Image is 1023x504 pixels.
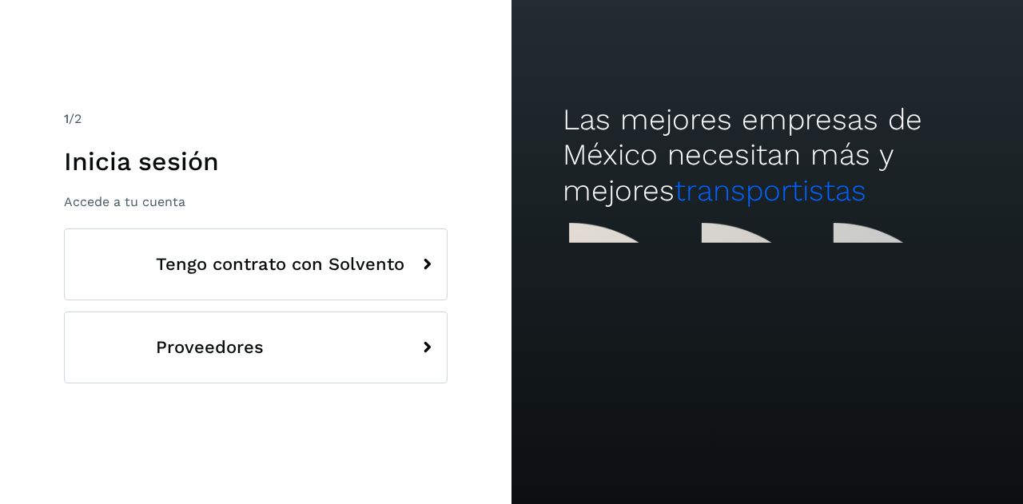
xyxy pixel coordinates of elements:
[64,228,448,300] button: Tengo contrato con Solvento
[563,102,972,208] h2: Las mejores empresas de México necesitan más y mejores
[64,111,69,126] span: 1
[64,109,448,129] div: /2
[64,194,448,209] p: Accede a tu cuenta
[675,173,866,208] span: transportistas
[156,338,264,357] span: Proveedores
[156,255,404,274] span: Tengo contrato con Solvento
[64,146,448,177] h1: Inicia sesión
[64,312,448,383] button: Proveedores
